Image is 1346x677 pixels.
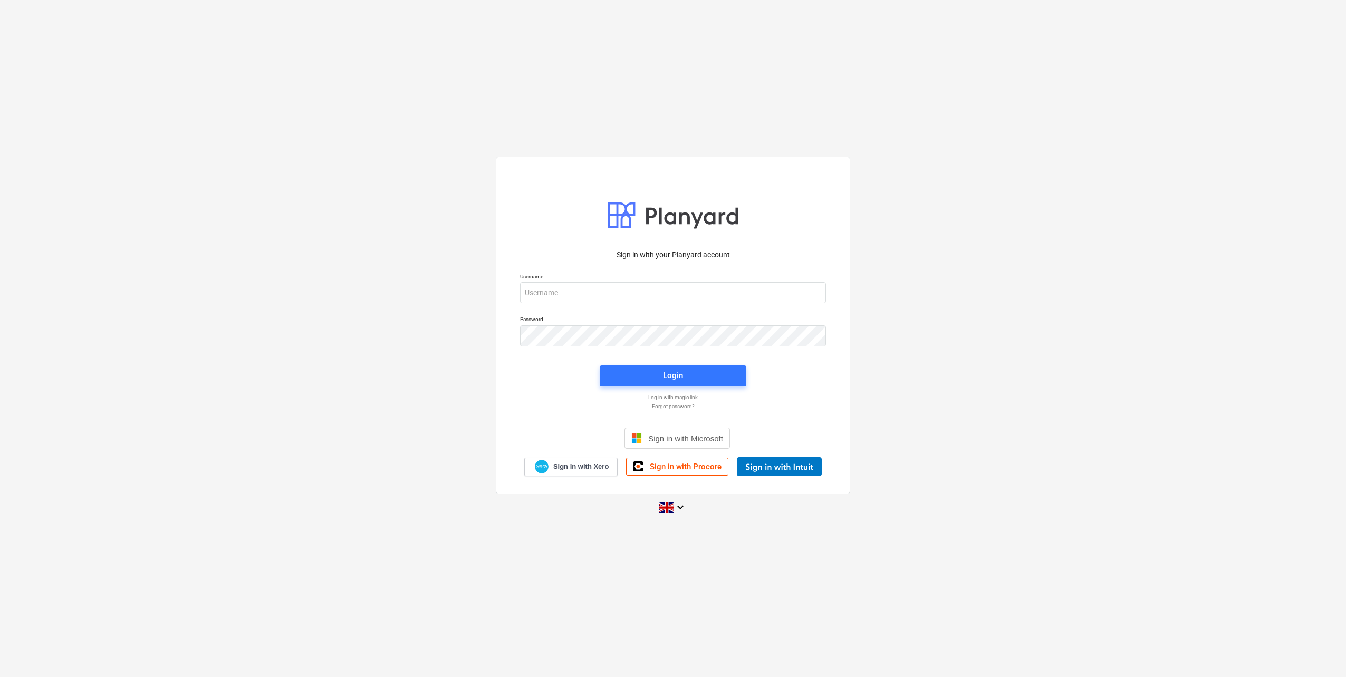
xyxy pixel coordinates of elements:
span: Sign in with Xero [553,462,609,471]
p: Password [520,316,826,325]
i: keyboard_arrow_down [674,501,687,514]
input: Username [520,282,826,303]
img: Microsoft logo [631,433,642,443]
a: Forgot password? [515,403,831,410]
button: Login [600,365,746,386]
p: Username [520,273,826,282]
img: Xero logo [535,460,549,474]
span: Sign in with Procore [650,462,722,471]
div: Login [663,369,683,382]
span: Sign in with Microsoft [648,434,723,443]
a: Sign in with Procore [626,458,728,476]
a: Log in with magic link [515,394,831,401]
a: Sign in with Xero [524,458,618,476]
p: Sign in with your Planyard account [520,249,826,260]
